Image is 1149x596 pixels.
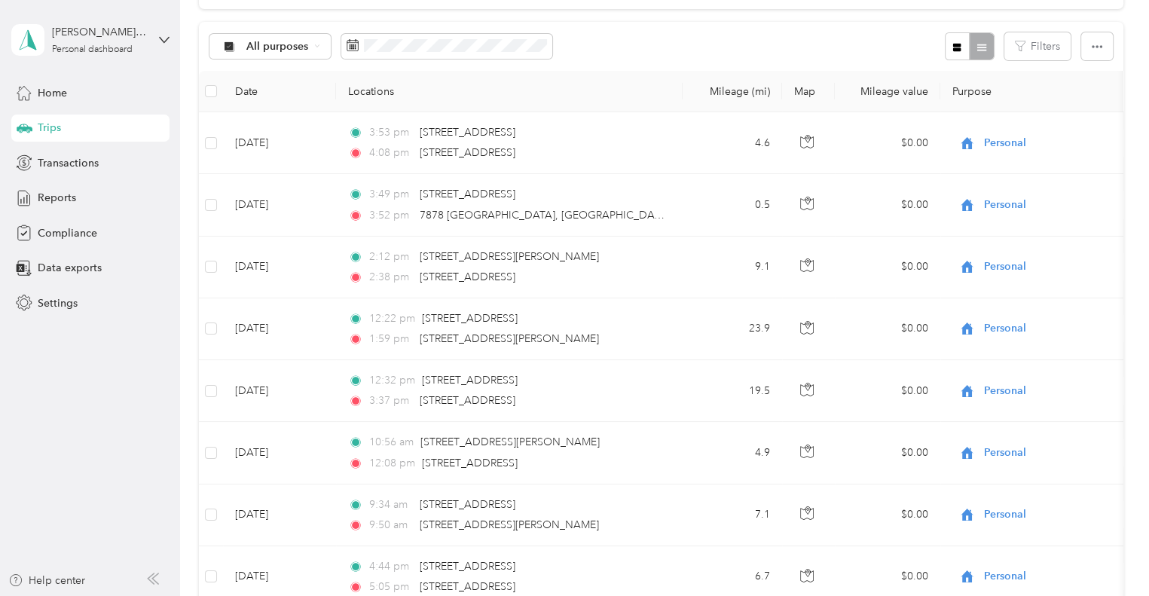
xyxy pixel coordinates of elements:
[52,24,146,40] div: [PERSON_NAME] Good
[984,568,1122,585] span: Personal
[683,174,782,236] td: 0.5
[369,249,412,265] span: 2:12 pm
[38,260,102,276] span: Data exports
[223,71,336,112] th: Date
[369,393,412,409] span: 3:37 pm
[420,332,599,345] span: [STREET_ADDRESS][PERSON_NAME]
[420,518,599,531] span: [STREET_ADDRESS][PERSON_NAME]
[420,146,515,159] span: [STREET_ADDRESS]
[246,41,309,52] span: All purposes
[369,124,412,141] span: 3:53 pm
[1004,32,1071,60] button: Filters
[683,112,782,174] td: 4.6
[38,295,78,311] span: Settings
[984,135,1122,151] span: Personal
[420,250,599,263] span: [STREET_ADDRESS][PERSON_NAME]
[835,174,940,236] td: $0.00
[683,360,782,422] td: 19.5
[683,484,782,546] td: 7.1
[420,126,515,139] span: [STREET_ADDRESS]
[782,71,835,112] th: Map
[420,498,515,511] span: [STREET_ADDRESS]
[420,436,600,448] span: [STREET_ADDRESS][PERSON_NAME]
[369,517,412,533] span: 9:50 am
[683,237,782,298] td: 9.1
[835,422,940,484] td: $0.00
[369,558,412,575] span: 4:44 pm
[369,497,412,513] span: 9:34 am
[420,209,670,222] span: 7878 [GEOGRAPHIC_DATA], [GEOGRAPHIC_DATA]
[223,112,336,174] td: [DATE]
[38,120,61,136] span: Trips
[223,422,336,484] td: [DATE]
[835,71,940,112] th: Mileage value
[369,269,412,286] span: 2:38 pm
[422,374,518,387] span: [STREET_ADDRESS]
[420,188,515,200] span: [STREET_ADDRESS]
[223,298,336,360] td: [DATE]
[369,331,412,347] span: 1:59 pm
[38,190,76,206] span: Reports
[336,71,683,112] th: Locations
[223,237,336,298] td: [DATE]
[984,320,1122,337] span: Personal
[835,484,940,546] td: $0.00
[422,312,518,325] span: [STREET_ADDRESS]
[683,71,782,112] th: Mileage (mi)
[223,174,336,236] td: [DATE]
[38,85,67,101] span: Home
[984,445,1122,461] span: Personal
[369,145,412,161] span: 4:08 pm
[8,573,85,588] button: Help center
[835,237,940,298] td: $0.00
[420,580,515,593] span: [STREET_ADDRESS]
[223,360,336,422] td: [DATE]
[984,506,1122,523] span: Personal
[369,579,412,595] span: 5:05 pm
[984,197,1122,213] span: Personal
[369,207,412,224] span: 3:52 pm
[984,258,1122,275] span: Personal
[369,310,415,327] span: 12:22 pm
[835,360,940,422] td: $0.00
[835,112,940,174] td: $0.00
[420,394,515,407] span: [STREET_ADDRESS]
[38,155,99,171] span: Transactions
[984,383,1122,399] span: Personal
[1065,512,1149,596] iframe: Everlance-gr Chat Button Frame
[52,45,133,54] div: Personal dashboard
[369,455,415,472] span: 12:08 pm
[369,186,412,203] span: 3:49 pm
[422,457,518,469] span: [STREET_ADDRESS]
[38,225,97,241] span: Compliance
[369,434,414,451] span: 10:56 am
[420,270,515,283] span: [STREET_ADDRESS]
[223,484,336,546] td: [DATE]
[369,372,415,389] span: 12:32 pm
[420,560,515,573] span: [STREET_ADDRESS]
[683,298,782,360] td: 23.9
[683,422,782,484] td: 4.9
[835,298,940,360] td: $0.00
